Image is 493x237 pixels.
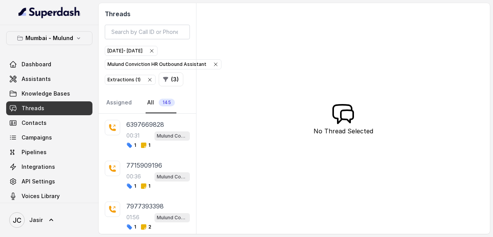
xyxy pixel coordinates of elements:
p: 7977393398 [126,202,164,211]
span: 1 [126,224,136,230]
p: 6397669828 [126,120,164,129]
button: [DATE]- [DATE] [105,46,158,56]
a: Pipelines [6,145,92,159]
a: Jasir [6,209,92,231]
button: Mumbai - Mulund [6,31,92,45]
button: (3) [159,72,183,86]
span: 1 [141,183,150,189]
p: 7715909196 [126,161,162,170]
a: Assistants [6,72,92,86]
div: Extractions ( 1 ) [107,76,153,84]
span: Integrations [22,163,55,171]
span: API Settings [22,178,55,185]
div: [DATE] - [DATE] [107,47,155,55]
span: Knowledge Bases [22,90,70,97]
div: Mulund Conviction HR Outbound Assistant [107,61,219,68]
a: Assigned [105,92,133,113]
a: API Settings [6,175,92,188]
p: No Thread Selected [314,126,373,136]
p: Mulund Conviction HR Outbound Assistant [157,173,188,181]
nav: Tabs [105,92,190,113]
a: Contacts [6,116,92,130]
span: Assistants [22,75,51,83]
text: JC [13,216,22,224]
button: Mulund Conviction HR Outbound Assistant [105,59,221,69]
span: Dashboard [22,61,51,68]
p: Mulund Conviction HR Outbound Assistant [157,214,188,222]
a: Dashboard [6,57,92,71]
span: Threads [22,104,44,112]
p: 00:36 [126,173,141,180]
span: Voices Library [22,192,60,200]
p: 01:56 [126,213,139,221]
span: 1 [126,142,136,148]
span: Campaigns [22,134,52,141]
span: 1 [141,142,150,148]
span: 2 [141,224,151,230]
button: Extractions (1) [105,75,156,85]
h2: Threads [105,9,190,18]
p: 00:31 [126,132,139,140]
span: Contacts [22,119,47,127]
a: Campaigns [6,131,92,145]
p: Mumbai - Mulund [25,34,73,43]
a: Threads [6,101,92,115]
span: Jasir [29,216,43,224]
a: Voices Library [6,189,92,203]
a: Integrations [6,160,92,174]
input: Search by Call ID or Phone Number [105,25,190,39]
span: 1 [126,183,136,189]
span: Pipelines [22,148,47,156]
a: All145 [146,92,176,113]
p: Mulund Conviction HR Outbound Assistant [157,132,188,140]
a: Knowledge Bases [6,87,92,101]
span: 145 [159,99,175,106]
img: light.svg [18,6,80,18]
